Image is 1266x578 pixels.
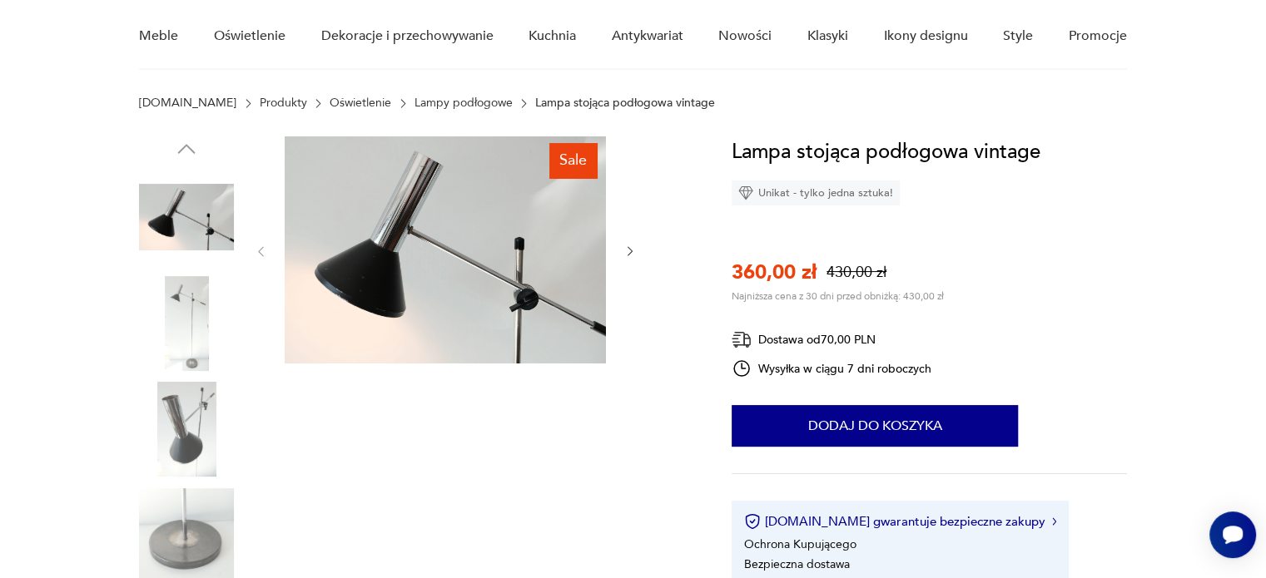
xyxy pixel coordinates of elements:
[807,4,848,68] a: Klasyki
[732,180,900,205] div: Unikat - tylko jedna sztuka!
[738,185,753,200] img: Ikona diamentu
[744,513,1056,530] button: [DOMAIN_NAME] gwarantuje bezpieczne zakupy
[744,513,761,530] img: Ikona certyfikatu
[732,358,931,378] div: Wysyłka w ciągu 7 dni roboczych
[744,536,856,552] li: Ochrona Kupującego
[732,136,1040,168] h1: Lampa stojąca podłogowa vintage
[883,4,967,68] a: Ikony designu
[139,4,178,68] a: Meble
[535,96,715,110] p: Lampa stojąca podłogowa vintage
[139,382,234,477] img: Zdjęcie produktu Lampa stojąca podłogowa vintage
[415,96,513,110] a: Lampy podłogowe
[320,4,493,68] a: Dekoracje i przechowywanie
[549,143,597,178] div: Sale
[827,262,886,283] p: 430,00 zł
[529,4,576,68] a: Kuchnia
[732,259,817,286] p: 360,00 zł
[330,96,391,110] a: Oświetlenie
[139,170,234,264] img: Zdjęcie produktu Lampa stojąca podłogowa vintage
[718,4,772,68] a: Nowości
[612,4,683,68] a: Antykwariat
[1209,511,1256,558] iframe: Smartsupp widget button
[744,556,850,572] li: Bezpieczna dostawa
[732,329,752,350] img: Ikona dostawy
[260,96,307,110] a: Produkty
[285,136,606,363] img: Zdjęcie produktu Lampa stojąca podłogowa vintage
[1069,4,1127,68] a: Promocje
[732,329,931,350] div: Dostawa od 70,00 PLN
[1003,4,1033,68] a: Style
[1052,517,1057,526] img: Ikona strzałki w prawo
[139,96,236,110] a: [DOMAIN_NAME]
[139,276,234,371] img: Zdjęcie produktu Lampa stojąca podłogowa vintage
[732,289,944,303] p: Najniższa cena z 30 dni przed obniżką: 430,00 zł
[732,405,1018,447] button: Dodaj do koszyka
[214,4,285,68] a: Oświetlenie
